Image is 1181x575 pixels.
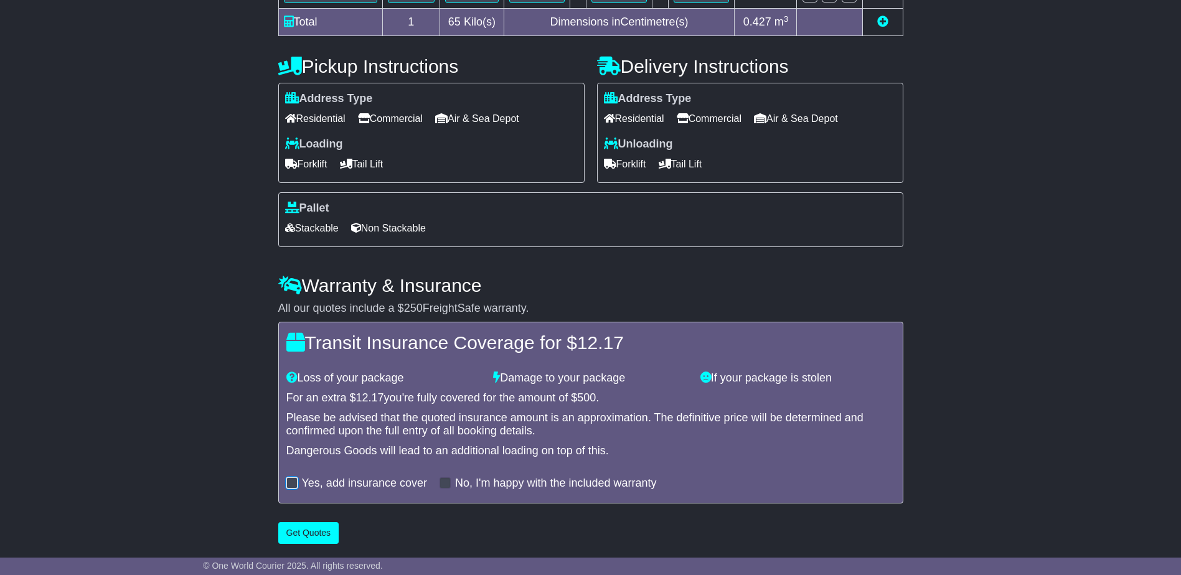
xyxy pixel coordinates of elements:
h4: Warranty & Insurance [278,275,903,296]
div: Dangerous Goods will lead to an additional loading on top of this. [286,444,895,458]
span: 12.17 [356,391,384,404]
td: 1 [382,9,440,36]
div: For an extra $ you're fully covered for the amount of $ . [286,391,895,405]
span: m [774,16,789,28]
span: 65 [448,16,461,28]
label: Address Type [285,92,373,106]
td: Total [278,9,382,36]
label: Loading [285,138,343,151]
label: Address Type [604,92,692,106]
span: Air & Sea Depot [435,109,519,128]
div: If your package is stolen [694,372,901,385]
span: Air & Sea Depot [754,109,838,128]
sup: 3 [784,14,789,24]
span: Tail Lift [659,154,702,174]
a: Add new item [877,16,888,28]
span: Forklift [604,154,646,174]
div: Loss of your package [280,372,487,385]
h4: Delivery Instructions [597,56,903,77]
span: © One World Courier 2025. All rights reserved. [203,561,383,571]
span: 12.17 [577,332,624,353]
span: 250 [404,302,423,314]
h4: Pickup Instructions [278,56,585,77]
label: Pallet [285,202,329,215]
span: Commercial [358,109,423,128]
span: Stackable [285,218,339,238]
td: Kilo(s) [440,9,504,36]
span: Tail Lift [340,154,383,174]
span: Commercial [677,109,741,128]
div: Damage to your package [487,372,694,385]
span: Residential [604,109,664,128]
span: Residential [285,109,346,128]
label: Yes, add insurance cover [302,477,427,490]
td: Dimensions in Centimetre(s) [504,9,735,36]
span: Forklift [285,154,327,174]
label: No, I'm happy with the included warranty [455,477,657,490]
button: Get Quotes [278,522,339,544]
span: 0.427 [743,16,771,28]
div: All our quotes include a $ FreightSafe warranty. [278,302,903,316]
span: Non Stackable [351,218,426,238]
h4: Transit Insurance Coverage for $ [286,332,895,353]
span: 500 [577,391,596,404]
label: Unloading [604,138,673,151]
div: Please be advised that the quoted insurance amount is an approximation. The definitive price will... [286,411,895,438]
